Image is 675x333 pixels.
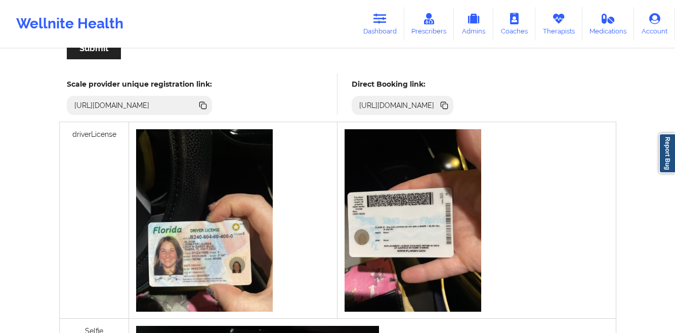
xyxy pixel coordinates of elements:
div: driverLicense [60,122,129,319]
a: Prescribers [404,7,454,41]
button: Submit [67,38,121,59]
img: 2fd629bf-446b-4a6a-a329-3307040bb971image.jpg [345,129,481,312]
a: Coaches [493,7,535,41]
a: Medications [582,7,635,41]
a: Dashboard [356,7,404,41]
div: [URL][DOMAIN_NAME] [355,100,439,110]
h5: Direct Booking link: [352,80,453,89]
img: 11f494b3-5bad-48a5-9adf-b791784e7f8bimage.jpg [136,129,273,312]
div: [URL][DOMAIN_NAME] [70,100,154,110]
a: Admins [454,7,493,41]
a: Report Bug [659,133,675,173]
a: Account [634,7,675,41]
h5: Scale provider unique registration link: [67,80,212,89]
a: Therapists [535,7,582,41]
